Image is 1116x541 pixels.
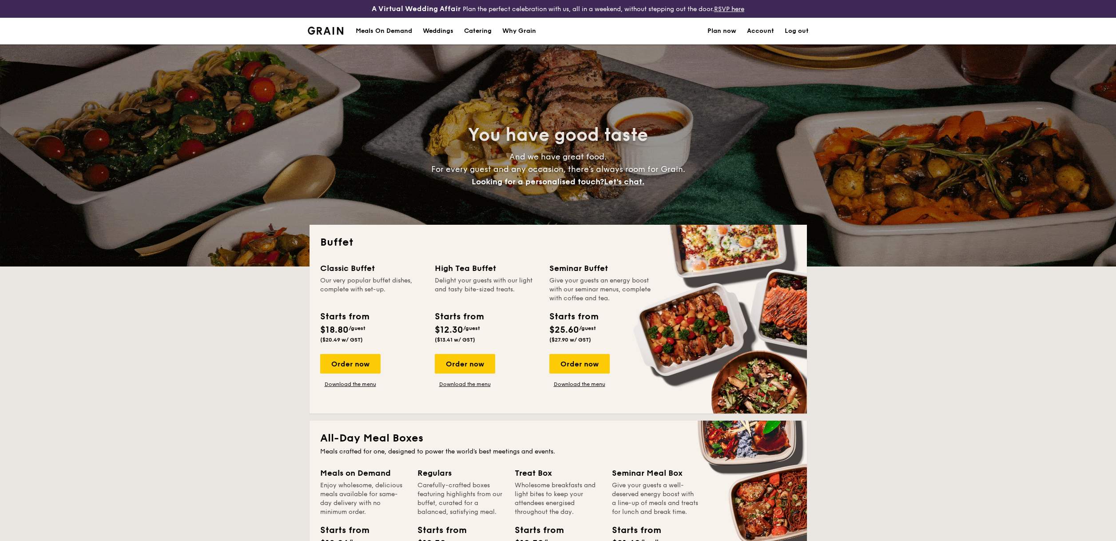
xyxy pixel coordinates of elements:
[549,337,591,343] span: ($27.90 w/ GST)
[435,381,495,388] a: Download the menu
[502,18,536,44] div: Why Grain
[435,310,483,323] div: Starts from
[549,381,610,388] a: Download the menu
[435,337,475,343] span: ($13.41 w/ GST)
[350,18,417,44] a: Meals On Demand
[468,124,648,146] span: You have good taste
[785,18,809,44] a: Log out
[497,18,541,44] a: Why Grain
[707,18,736,44] a: Plan now
[747,18,774,44] a: Account
[435,276,539,303] div: Delight your guests with our light and tasty bite-sized treats.
[714,5,744,13] a: RSVP here
[356,18,412,44] div: Meals On Demand
[320,262,424,274] div: Classic Buffet
[320,447,796,456] div: Meals crafted for one, designed to power the world's best meetings and events.
[464,18,492,44] h1: Catering
[549,262,653,274] div: Seminar Buffet
[320,467,407,479] div: Meals on Demand
[320,431,796,446] h2: All-Day Meal Boxes
[417,467,504,479] div: Regulars
[604,177,644,187] span: Let's chat.
[549,310,598,323] div: Starts from
[435,325,463,335] span: $12.30
[417,481,504,517] div: Carefully-crafted boxes featuring highlights from our buffet, curated for a balanced, satisfying ...
[459,18,497,44] a: Catering
[549,325,579,335] span: $25.60
[579,325,596,331] span: /guest
[320,381,381,388] a: Download the menu
[320,524,360,537] div: Starts from
[417,18,459,44] a: Weddings
[320,354,381,374] div: Order now
[515,524,555,537] div: Starts from
[515,467,601,479] div: Treat Box
[612,481,699,517] div: Give your guests a well-deserved energy boost with a line-up of meals and treats for lunch and br...
[431,152,685,187] span: And we have great food. For every guest and any occasion, there’s always room for Grain.
[372,4,461,14] h4: A Virtual Wedding Affair
[349,325,365,331] span: /guest
[302,4,814,14] div: Plan the perfect celebration with us, all in a weekend, without stepping out the door.
[320,481,407,517] div: Enjoy wholesome, delicious meals available for same-day delivery with no minimum order.
[515,481,601,517] div: Wholesome breakfasts and light bites to keep your attendees energised throughout the day.
[320,337,363,343] span: ($20.49 w/ GST)
[549,354,610,374] div: Order now
[320,310,369,323] div: Starts from
[435,354,495,374] div: Order now
[417,524,457,537] div: Starts from
[463,325,480,331] span: /guest
[435,262,539,274] div: High Tea Buffet
[308,27,344,35] a: Logotype
[549,276,653,303] div: Give your guests an energy boost with our seminar menus, complete with coffee and tea.
[472,177,604,187] span: Looking for a personalised touch?
[320,325,349,335] span: $18.80
[320,235,796,250] h2: Buffet
[612,467,699,479] div: Seminar Meal Box
[320,276,424,303] div: Our very popular buffet dishes, complete with set-up.
[612,524,652,537] div: Starts from
[423,18,453,44] div: Weddings
[308,27,344,35] img: Grain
